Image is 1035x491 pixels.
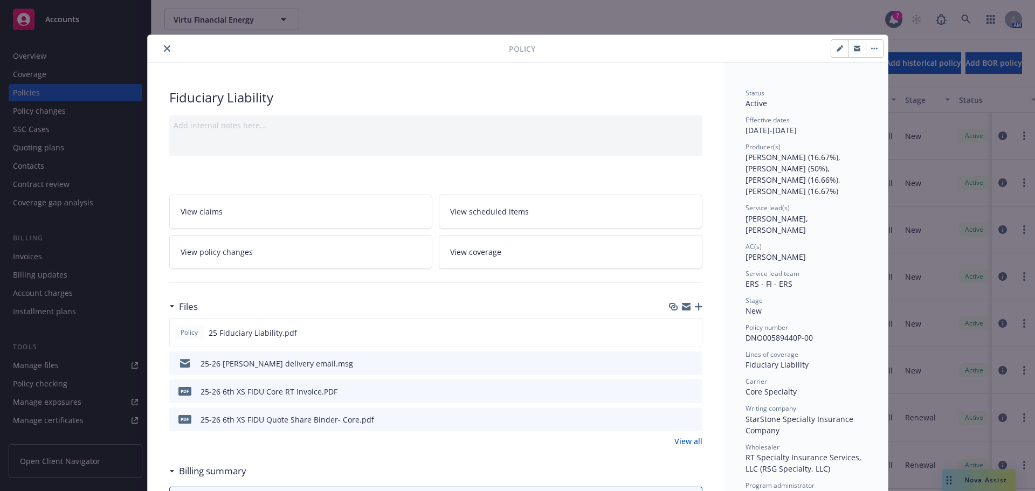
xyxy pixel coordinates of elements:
a: View policy changes [169,235,433,269]
span: Service lead(s) [746,203,790,212]
button: download file [671,327,679,338]
span: Carrier [746,377,767,386]
div: Files [169,300,198,314]
span: Policy [509,43,535,54]
button: close [161,42,174,55]
span: View scheduled items [450,206,529,217]
span: RT Specialty Insurance Services, LLC (RSG Specialty, LLC) [746,452,864,474]
span: 25 Fiduciary Liability.pdf [209,327,297,338]
div: Add internal notes here... [174,120,698,131]
div: Fiduciary Liability [746,359,866,370]
span: View policy changes [181,246,253,258]
span: DNO00589440P-00 [746,333,813,343]
span: Producer(s) [746,142,781,151]
button: download file [671,358,680,369]
span: New [746,306,762,316]
a: View scheduled items [439,195,702,229]
button: download file [671,386,680,397]
div: Fiduciary Liability [169,88,702,107]
button: download file [671,414,680,425]
span: Stage [746,296,763,305]
span: Policy [178,328,200,337]
span: Writing company [746,404,796,413]
div: Billing summary [169,464,246,478]
a: View all [674,435,702,447]
span: ERS - FI - ERS [746,279,792,289]
div: 25-26 [PERSON_NAME] delivery email.msg [201,358,353,369]
span: Wholesaler [746,442,779,452]
span: pdf [178,415,191,423]
span: [PERSON_NAME] [746,252,806,262]
button: preview file [688,414,698,425]
span: [PERSON_NAME] (16.67%), [PERSON_NAME] (50%), [PERSON_NAME] (16.66%), [PERSON_NAME] (16.67%) [746,152,843,196]
span: View coverage [450,246,501,258]
h3: Billing summary [179,464,246,478]
span: Service lead team [746,269,799,278]
span: Policy number [746,323,788,332]
span: Lines of coverage [746,350,798,359]
div: 25-26 6th XS FIDU Quote Share Binder- Core.pdf [201,414,374,425]
span: Effective dates [746,115,790,125]
span: [PERSON_NAME], [PERSON_NAME] [746,213,810,235]
span: Program administrator [746,481,815,490]
span: Core Specialty [746,386,797,397]
span: AC(s) [746,242,762,251]
button: preview file [688,358,698,369]
span: StarStone Specialty Insurance Company [746,414,855,435]
div: [DATE] - [DATE] [746,115,866,136]
button: preview file [688,327,698,338]
span: PDF [178,387,191,395]
span: Active [746,98,767,108]
span: View claims [181,206,223,217]
span: Status [746,88,764,98]
a: View claims [169,195,433,229]
div: 25-26 6th XS FIDU Core RT Invoice.PDF [201,386,337,397]
button: preview file [688,386,698,397]
h3: Files [179,300,198,314]
a: View coverage [439,235,702,269]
